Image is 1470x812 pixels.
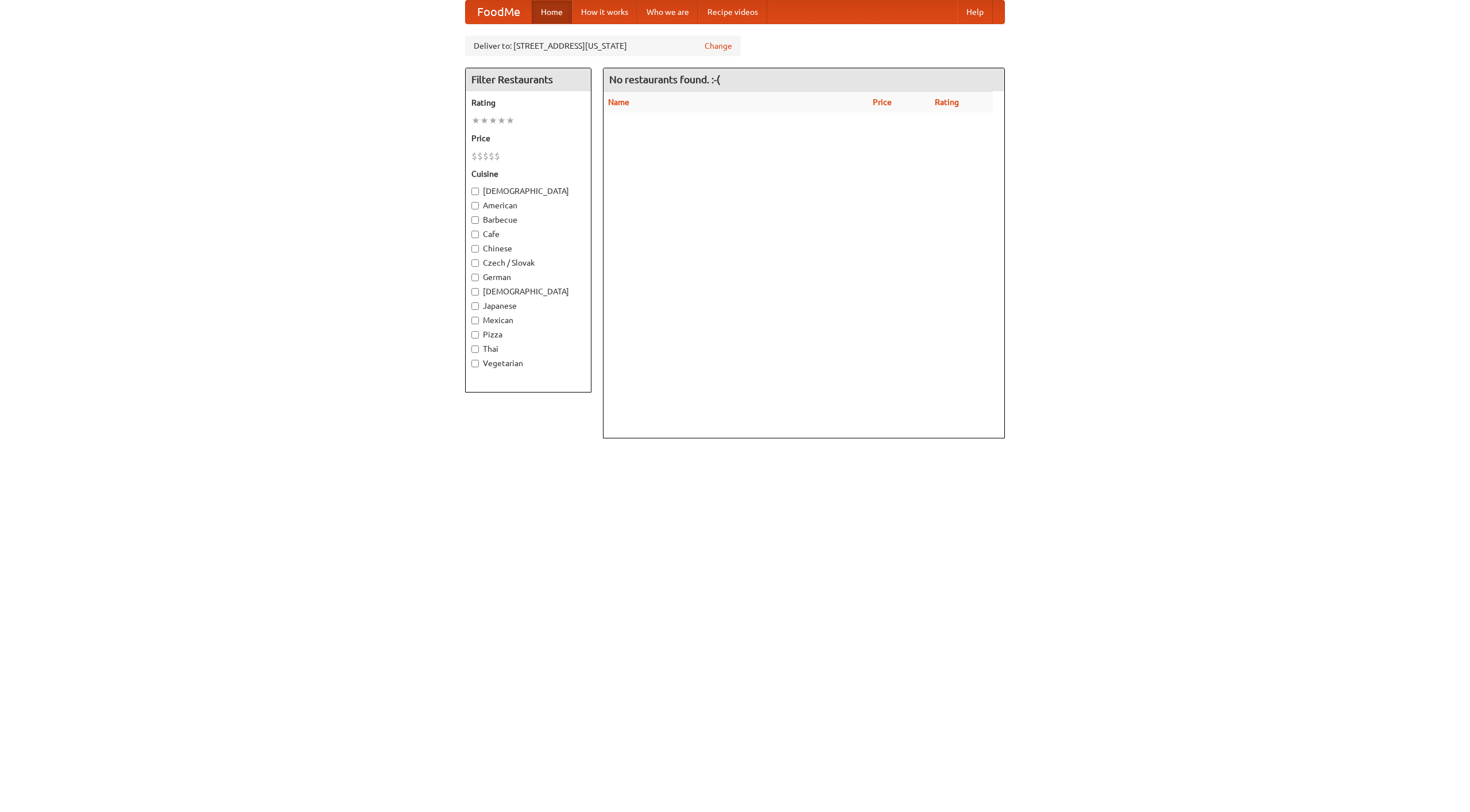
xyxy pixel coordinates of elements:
a: Help [957,1,993,24]
input: Pizza [471,331,479,339]
a: How it works [572,1,637,24]
a: Name [608,98,629,107]
a: Change [705,40,732,52]
label: Cafe [471,228,585,240]
h5: Rating [471,97,585,108]
label: Thai [471,343,585,355]
li: ★ [471,114,480,127]
li: ★ [480,114,489,127]
label: Pizza [471,329,585,340]
label: Barbecue [471,214,585,226]
label: Mexican [471,314,585,326]
label: [DEMOGRAPHIC_DATA] [471,185,585,197]
a: Recipe videos [698,1,767,24]
input: American [471,202,479,209]
input: Czech / Slovak [471,259,479,267]
label: Czech / Slovak [471,257,585,269]
input: Thai [471,345,479,353]
input: Cafe [471,231,479,238]
label: [DEMOGRAPHIC_DATA] [471,286,585,297]
li: ★ [497,114,506,127]
div: Deliver to: [STREET_ADDRESS][US_STATE] [465,36,741,56]
label: Chinese [471,243,585,254]
a: Who we are [637,1,698,24]
a: Price [873,98,892,107]
input: [DEMOGRAPHIC_DATA] [471,288,479,296]
input: Chinese [471,245,479,252]
label: American [471,200,585,211]
li: $ [471,150,477,162]
h5: Price [471,133,585,144]
input: Vegetarian [471,360,479,367]
a: Home [532,1,572,24]
li: $ [483,150,489,162]
label: Japanese [471,300,585,312]
h4: Filter Restaurants [466,68,591,91]
li: $ [477,150,483,162]
input: Japanese [471,302,479,310]
input: Mexican [471,317,479,324]
li: ★ [506,114,514,127]
input: [DEMOGRAPHIC_DATA] [471,188,479,195]
a: FoodMe [466,1,532,24]
a: Rating [935,98,959,107]
input: German [471,274,479,281]
label: German [471,271,585,283]
label: Vegetarian [471,358,585,369]
h5: Cuisine [471,168,585,180]
ng-pluralize: No restaurants found. :-( [609,74,720,85]
li: ★ [489,114,497,127]
li: $ [489,150,494,162]
li: $ [494,150,500,162]
input: Barbecue [471,216,479,224]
